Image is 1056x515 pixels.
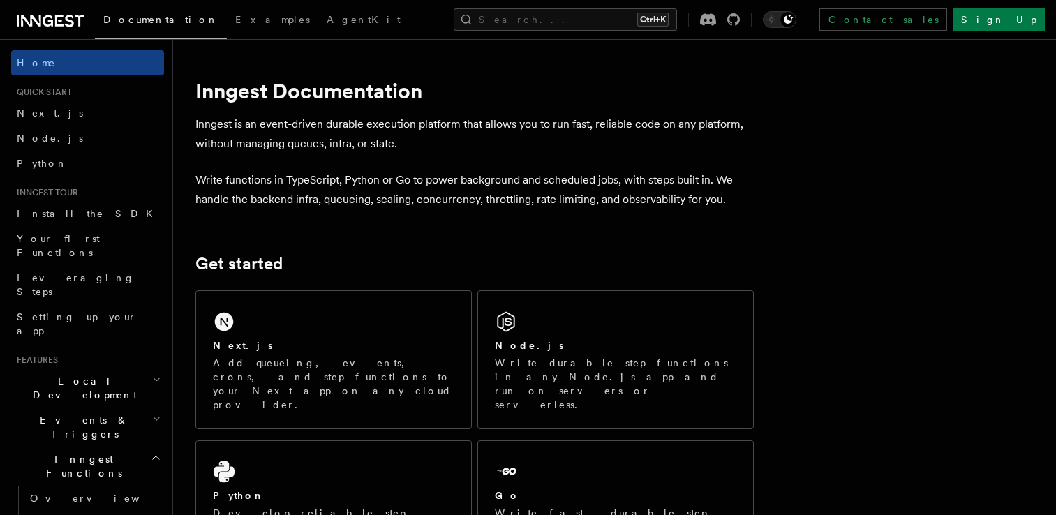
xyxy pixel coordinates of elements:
[95,4,227,39] a: Documentation
[11,368,164,408] button: Local Development
[11,447,164,486] button: Inngest Functions
[17,158,68,169] span: Python
[819,8,947,31] a: Contact sales
[327,14,401,25] span: AgentKit
[11,87,72,98] span: Quick start
[213,488,265,502] h2: Python
[11,100,164,126] a: Next.js
[30,493,174,504] span: Overview
[495,488,520,502] h2: Go
[11,201,164,226] a: Install the SDK
[17,233,100,258] span: Your first Functions
[495,356,736,412] p: Write durable step functions in any Node.js app and run on servers or serverless.
[195,114,754,154] p: Inngest is an event-driven durable execution platform that allows you to run fast, reliable code ...
[477,290,754,429] a: Node.jsWrite durable step functions in any Node.js app and run on servers or serverless.
[213,338,273,352] h2: Next.js
[195,290,472,429] a: Next.jsAdd queueing, events, crons, and step functions to your Next app on any cloud provider.
[11,265,164,304] a: Leveraging Steps
[11,374,152,402] span: Local Development
[24,486,164,511] a: Overview
[11,126,164,151] a: Node.js
[227,4,318,38] a: Examples
[103,14,218,25] span: Documentation
[213,356,454,412] p: Add queueing, events, crons, and step functions to your Next app on any cloud provider.
[11,304,164,343] a: Setting up your app
[11,50,164,75] a: Home
[17,133,83,144] span: Node.js
[454,8,677,31] button: Search...Ctrl+K
[17,107,83,119] span: Next.js
[637,13,669,27] kbd: Ctrl+K
[495,338,564,352] h2: Node.js
[763,11,796,28] button: Toggle dark mode
[11,226,164,265] a: Your first Functions
[17,208,161,219] span: Install the SDK
[17,56,56,70] span: Home
[11,408,164,447] button: Events & Triggers
[11,413,152,441] span: Events & Triggers
[11,151,164,176] a: Python
[195,254,283,274] a: Get started
[195,170,754,209] p: Write functions in TypeScript, Python or Go to power background and scheduled jobs, with steps bu...
[11,187,78,198] span: Inngest tour
[953,8,1045,31] a: Sign Up
[195,78,754,103] h1: Inngest Documentation
[17,311,137,336] span: Setting up your app
[318,4,409,38] a: AgentKit
[17,272,135,297] span: Leveraging Steps
[235,14,310,25] span: Examples
[11,354,58,366] span: Features
[11,452,151,480] span: Inngest Functions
